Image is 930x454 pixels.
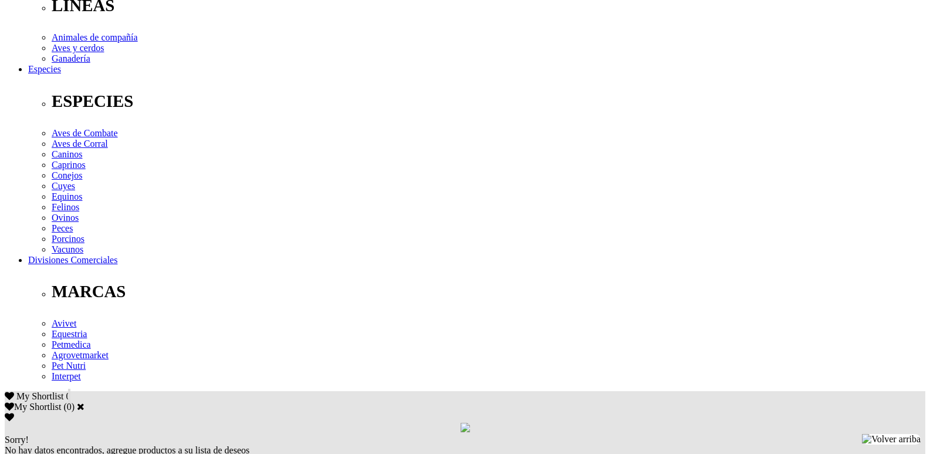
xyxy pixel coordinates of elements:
a: Especies [28,64,61,74]
a: Peces [52,223,73,233]
a: Conejos [52,170,82,180]
p: MARCAS [52,282,925,301]
a: Ovinos [52,213,79,223]
a: Equinos [52,191,82,201]
a: Caninos [52,149,82,159]
a: Aves y cerdos [52,43,104,53]
a: Animales de compañía [52,32,138,42]
img: Volver arriba [862,434,921,445]
p: ESPECIES [52,92,925,111]
a: Caprinos [52,160,86,170]
a: Vacunos [52,244,83,254]
iframe: Brevo live chat [6,327,202,448]
a: Divisiones Comerciales [28,255,117,265]
a: Avivet [52,318,76,328]
img: loading.gif [461,423,470,432]
span: Sorry! [5,435,29,445]
a: Ganadería [52,53,90,63]
a: Porcinos [52,234,84,244]
a: Aves de Combate [52,128,118,138]
a: Cuyes [52,181,75,191]
label: My Shortlist [5,402,61,412]
a: Aves de Corral [52,139,108,149]
a: Felinos [52,202,79,212]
